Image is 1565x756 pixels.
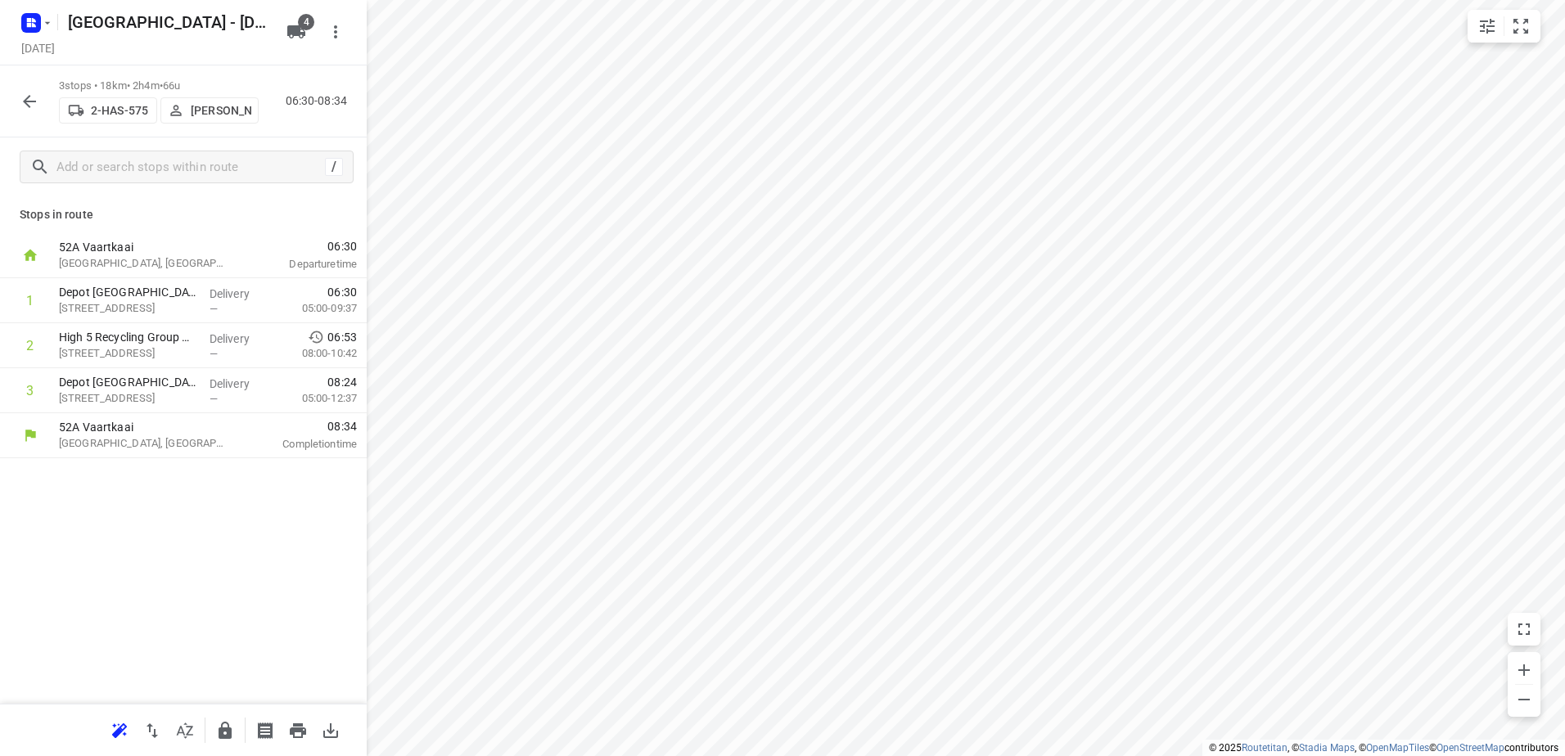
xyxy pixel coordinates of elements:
span: • [160,79,163,92]
span: 08:34 [249,418,357,434]
p: 05:00-09:37 [276,300,357,317]
p: [STREET_ADDRESS] [59,300,196,317]
svg: Early [308,329,324,345]
p: 3 stops • 18km • 2h4m [59,79,259,94]
p: 08:00-10:42 [276,345,357,362]
button: Lock route [209,714,241,747]
p: Delivery [210,376,270,392]
span: 66u [163,79,180,92]
span: — [210,393,218,405]
p: 2-HAS-575 [91,104,148,117]
p: Stops in route [20,206,347,223]
h5: Project date [15,38,61,57]
span: Reoptimize route [103,722,136,737]
p: [GEOGRAPHIC_DATA], [GEOGRAPHIC_DATA] [59,435,229,452]
input: Add or search stops within route [56,155,325,180]
p: Depot België(Depot België) [59,374,196,390]
span: 08:24 [327,374,357,390]
p: Completion time [249,436,357,452]
button: 2-HAS-575 [59,97,157,124]
div: small contained button group [1468,10,1540,43]
p: Depot België(Depot België) [59,284,196,300]
div: 1 [26,293,34,308]
span: 06:53 [327,329,357,345]
span: Sort by time window [169,722,201,737]
div: / [325,158,343,176]
span: 4 [298,14,314,30]
button: Fit zoom [1504,10,1537,43]
span: — [210,348,218,360]
span: 06:30 [249,238,357,254]
p: Delivery [210,286,270,302]
p: Departure time [249,256,357,272]
p: 05:00-12:37 [276,390,357,407]
span: Print route [282,722,314,737]
div: 2 [26,338,34,353]
p: [GEOGRAPHIC_DATA], [GEOGRAPHIC_DATA] [59,255,229,272]
p: Delivery [210,331,270,347]
span: — [210,303,218,315]
a: Routetitan [1242,742,1288,754]
p: Haminastraat 25, Antwerpen [59,345,196,362]
button: More [319,16,352,48]
a: OpenStreetMap [1436,742,1504,754]
h5: Rename [61,9,273,35]
span: Print shipping labels [249,722,282,737]
span: Download route [314,722,347,737]
div: 3 [26,383,34,398]
p: High 5 Recycling Group NV(Emilie Huybrechts) [59,329,196,345]
a: Stadia Maps [1299,742,1355,754]
button: Map settings [1471,10,1504,43]
a: OpenMapTiles [1366,742,1429,754]
li: © 2025 , © , © © contributors [1209,742,1558,754]
span: 06:30 [327,284,357,300]
p: 52A Vaartkaai [59,419,229,435]
span: Reverse route [136,722,169,737]
button: 4 [280,16,313,48]
p: 06:30-08:34 [286,92,354,110]
p: [PERSON_NAME] [191,104,251,117]
p: 52A Vaartkaai [59,239,229,255]
button: [PERSON_NAME] [160,97,259,124]
p: [STREET_ADDRESS] [59,390,196,407]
